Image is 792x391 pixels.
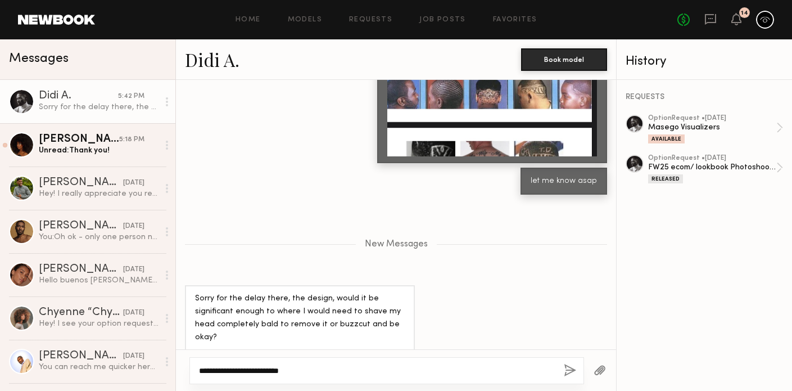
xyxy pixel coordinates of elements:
div: [DATE] [123,221,144,232]
div: 14 [741,10,748,16]
div: [PERSON_NAME] [39,134,119,145]
a: Job Posts [419,16,466,24]
a: Favorites [493,16,537,24]
div: Unread: Thank you! [39,145,159,156]
div: Masego Visualizers [648,122,776,133]
div: 5:42 PM [118,91,144,102]
div: let me know asap [531,175,597,188]
div: option Request • [DATE] [648,155,776,162]
span: New Messages [365,240,428,249]
div: History [626,55,783,68]
div: Sorry for the delay there, the design, would it be significant enough to where I would need to sh... [39,102,159,113]
div: Hello buenos [PERSON_NAME]. I submitted because I was planning to be in [GEOGRAPHIC_DATA], but a ... [39,275,159,286]
a: Models [288,16,322,24]
div: Didi A. [39,91,118,102]
div: Available [648,134,685,143]
div: [PERSON_NAME] [39,177,123,188]
a: optionRequest •[DATE]FW25 ecom/ lookbook Photoshoot + social videoReleased [648,155,783,183]
div: 5:18 PM [119,134,144,145]
div: You: Oh ok - only one person needs to shave so I can put you down as someone who doesn't get it s... [39,232,159,242]
a: optionRequest •[DATE]Masego VisualizersAvailable [648,115,783,143]
div: Hey! I see your option request for [DATE], I would have accepted it if I was in town, but unfortu... [39,318,159,329]
div: You can reach me quicker here [PHONE_NUMBER]. Is this shoot still on? [39,362,159,372]
div: FW25 ecom/ lookbook Photoshoot + social video [648,162,776,173]
div: [DATE] [123,178,144,188]
div: option Request • [DATE] [648,115,776,122]
div: [PERSON_NAME] [39,350,123,362]
div: [DATE] [123,308,144,318]
div: [DATE] [123,264,144,275]
span: Messages [9,52,69,65]
button: Book model [521,48,607,71]
div: Chyenne “Chy” [PERSON_NAME] [39,307,123,318]
div: Released [648,174,683,183]
div: REQUESTS [626,93,783,101]
a: Home [236,16,261,24]
div: [DATE] [123,351,144,362]
div: [PERSON_NAME] [39,264,123,275]
div: [PERSON_NAME] [39,221,123,232]
a: Didi A. [185,47,239,71]
div: Sorry for the delay there, the design, would it be significant enough to where I would need to sh... [195,293,405,344]
div: Hey! I really appreciate you reaching out. Unfortunately I’ve got a conflict and won’t be able to... [39,188,159,199]
a: Requests [349,16,392,24]
a: Book model [521,54,607,64]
